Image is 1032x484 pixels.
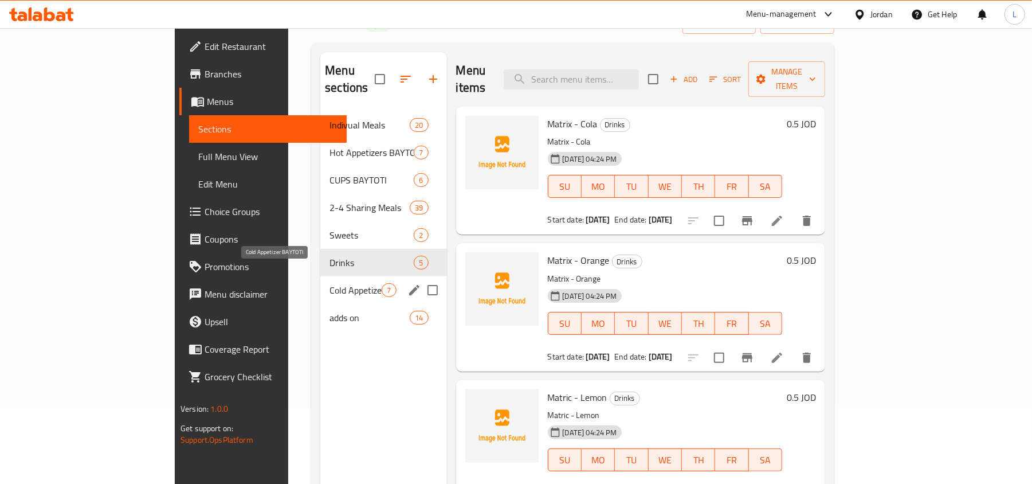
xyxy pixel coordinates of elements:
[686,315,711,332] span: TH
[406,282,423,299] button: edit
[548,408,783,423] p: Matric - Lemon
[205,260,338,274] span: Promotions
[586,315,610,332] span: MO
[205,205,338,218] span: Choice Groups
[720,178,744,195] span: FR
[180,401,209,416] span: Version:
[179,60,347,88] a: Branches
[189,115,347,143] a: Sections
[179,198,347,225] a: Choice Groups
[207,95,338,108] span: Menus
[682,175,715,198] button: TH
[320,249,446,276] div: Drinks5
[787,116,816,132] h6: 0.5 JOD
[715,175,748,198] button: FR
[414,173,428,187] div: items
[682,448,715,471] button: TH
[653,452,677,469] span: WE
[793,207,821,235] button: delete
[653,178,677,195] span: WE
[189,170,347,198] a: Edit Menu
[749,448,782,471] button: SA
[320,194,446,221] div: 2-4 Sharing Meals39
[410,120,427,131] span: 20
[733,344,761,372] button: Branch-specific-item
[382,285,395,296] span: 7
[548,212,584,227] span: Start date:
[180,432,253,447] a: Support.OpsPlatform
[410,202,427,213] span: 39
[612,255,642,268] div: Drinks
[392,65,419,93] span: Sort sections
[720,452,744,469] span: FR
[641,67,665,91] span: Select section
[465,252,539,326] img: Matrix - Orange
[615,312,648,335] button: TU
[329,283,382,297] span: Cold Appetizer BAYTOTI
[770,214,784,228] a: Edit menu item
[329,311,410,325] div: adds on
[649,212,673,227] b: [DATE]
[870,8,893,21] div: Jordan
[320,221,446,249] div: Sweets2
[414,230,427,241] span: 2
[198,150,338,163] span: Full Menu View
[793,344,821,372] button: delete
[320,139,446,166] div: Hot Appetizers BAYTOTI7
[548,349,584,364] span: Start date:
[615,448,648,471] button: TU
[686,452,711,469] span: TH
[548,389,607,406] span: Matric - Lemon
[329,228,414,242] div: Sweets
[754,315,778,332] span: SA
[649,312,682,335] button: WE
[320,276,446,304] div: Cold Appetizer BAYTOTI7edit
[368,67,392,91] span: Select all sections
[329,173,414,187] span: CUPS BAYTOTI
[558,154,622,165] span: [DATE] 04:24 PM
[210,401,228,416] span: 1.0.0
[614,212,646,227] span: End date:
[692,16,747,30] span: import
[610,392,639,405] span: Drinks
[582,312,615,335] button: MO
[410,311,428,325] div: items
[1013,8,1017,21] span: L
[329,146,414,159] span: Hot Appetizers BAYTOTI
[414,175,427,186] span: 6
[410,118,428,132] div: items
[548,312,582,335] button: SU
[702,71,748,88] span: Sort items
[320,166,446,194] div: CUPS BAYTOTI6
[558,291,622,302] span: [DATE] 04:24 PM
[179,88,347,115] a: Menus
[715,448,748,471] button: FR
[586,178,610,195] span: MO
[748,61,825,97] button: Manage items
[414,257,427,268] span: 5
[668,73,699,86] span: Add
[613,255,642,268] span: Drinks
[179,253,347,280] a: Promotions
[749,175,782,198] button: SA
[320,304,446,331] div: adds on14
[410,201,428,214] div: items
[329,256,414,270] span: Drinks
[586,212,610,227] b: [DATE]
[465,116,539,189] img: Matrix - Cola
[601,118,630,131] span: Drinks
[414,146,428,159] div: items
[179,308,347,335] a: Upsell
[582,175,615,198] button: MO
[715,312,748,335] button: FR
[456,62,491,96] h2: Menu items
[179,363,347,391] a: Grocery Checklist
[586,349,610,364] b: [DATE]
[205,67,338,81] span: Branches
[720,315,744,332] span: FR
[749,312,782,335] button: SA
[179,335,347,363] a: Coverage Report
[733,207,761,235] button: Branch-specific-item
